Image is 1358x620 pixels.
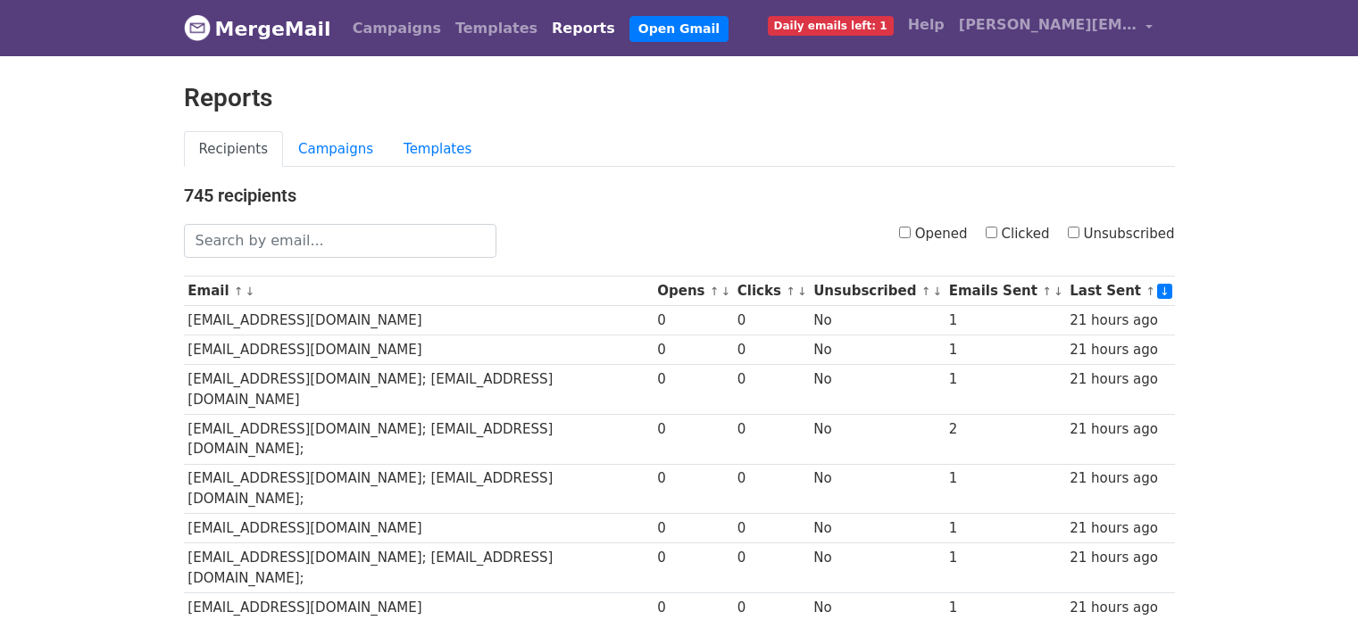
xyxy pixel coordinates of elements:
[945,514,1066,543] td: 1
[809,514,944,543] td: No
[901,7,952,43] a: Help
[932,285,942,298] a: ↓
[1065,464,1174,514] td: 21 hours ago
[545,11,622,46] a: Reports
[629,16,729,42] a: Open Gmail
[184,277,654,306] th: Email
[653,543,733,593] td: 0
[448,11,545,46] a: Templates
[653,464,733,514] td: 0
[184,464,654,514] td: [EMAIL_ADDRESS][DOMAIN_NAME]; [EMAIL_ADDRESS][DOMAIN_NAME];
[234,285,244,298] a: ↑
[721,285,731,298] a: ↓
[1065,514,1174,543] td: 21 hours ago
[986,227,997,238] input: Clicked
[768,16,894,36] span: Daily emails left: 1
[899,227,911,238] input: Opened
[786,285,796,298] a: ↑
[184,335,654,365] td: [EMAIL_ADDRESS][DOMAIN_NAME]
[184,14,211,41] img: MergeMail logo
[945,543,1066,593] td: 1
[1269,534,1358,620] iframe: Chat Widget
[184,543,654,593] td: [EMAIL_ADDRESS][DOMAIN_NAME]; [EMAIL_ADDRESS][DOMAIN_NAME];
[653,277,733,306] th: Opens
[246,285,255,298] a: ↓
[733,464,809,514] td: 0
[1065,277,1174,306] th: Last Sent
[184,83,1175,113] h2: Reports
[797,285,807,298] a: ↓
[653,306,733,335] td: 0
[733,306,809,335] td: 0
[184,224,496,258] input: Search by email...
[653,414,733,464] td: 0
[388,131,487,168] a: Templates
[184,185,1175,206] h4: 745 recipients
[809,365,944,415] td: No
[945,335,1066,365] td: 1
[184,10,331,47] a: MergeMail
[952,7,1161,49] a: [PERSON_NAME][EMAIL_ADDRESS][DOMAIN_NAME]
[283,131,388,168] a: Campaigns
[809,306,944,335] td: No
[1065,543,1174,593] td: 21 hours ago
[959,14,1137,36] span: [PERSON_NAME][EMAIL_ADDRESS][DOMAIN_NAME]
[653,514,733,543] td: 0
[921,285,931,298] a: ↑
[809,464,944,514] td: No
[1065,365,1174,415] td: 21 hours ago
[945,464,1066,514] td: 1
[899,224,968,244] label: Opened
[1065,414,1174,464] td: 21 hours ago
[761,7,901,43] a: Daily emails left: 1
[710,285,720,298] a: ↑
[733,365,809,415] td: 0
[653,365,733,415] td: 0
[184,414,654,464] td: [EMAIL_ADDRESS][DOMAIN_NAME]; [EMAIL_ADDRESS][DOMAIN_NAME];
[1068,227,1079,238] input: Unsubscribed
[184,306,654,335] td: [EMAIL_ADDRESS][DOMAIN_NAME]
[986,224,1050,244] label: Clicked
[945,414,1066,464] td: 2
[733,277,809,306] th: Clicks
[1054,285,1063,298] a: ↓
[653,335,733,365] td: 0
[733,543,809,593] td: 0
[733,335,809,365] td: 0
[184,365,654,415] td: [EMAIL_ADDRESS][DOMAIN_NAME]; [EMAIL_ADDRESS][DOMAIN_NAME]
[809,335,944,365] td: No
[1068,224,1175,244] label: Unsubscribed
[1042,285,1052,298] a: ↑
[809,543,944,593] td: No
[1146,285,1155,298] a: ↑
[809,277,944,306] th: Unsubscribed
[945,306,1066,335] td: 1
[346,11,448,46] a: Campaigns
[945,365,1066,415] td: 1
[184,514,654,543] td: [EMAIL_ADDRESS][DOMAIN_NAME]
[809,414,944,464] td: No
[733,514,809,543] td: 0
[1065,306,1174,335] td: 21 hours ago
[945,277,1066,306] th: Emails Sent
[1157,284,1172,299] a: ↓
[184,131,284,168] a: Recipients
[1065,335,1174,365] td: 21 hours ago
[733,414,809,464] td: 0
